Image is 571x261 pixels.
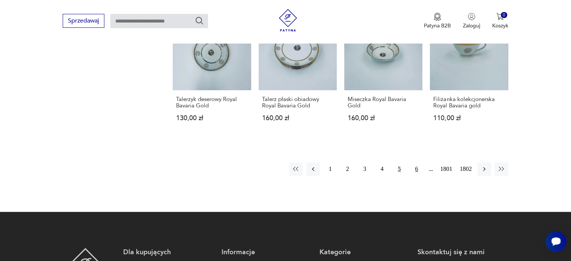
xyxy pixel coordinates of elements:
p: Zaloguj [463,22,480,29]
button: Patyna B2B [424,13,451,29]
div: 0 [501,12,507,18]
p: 160,00 zł [262,115,333,121]
img: Ikona medalu [434,13,441,21]
p: 130,00 zł [176,115,247,121]
h3: Filiżanka kolekcjonerska Royal Bavaria gold [433,96,505,109]
p: Koszyk [492,22,508,29]
button: Sprzedawaj [63,14,104,28]
p: Informacje [221,248,312,257]
p: Patyna B2B [424,22,451,29]
button: 1801 [438,162,454,176]
button: 6 [410,162,423,176]
iframe: Smartsupp widget button [545,231,566,252]
h3: Talerzyk deserowy Royal Bavaria Gold [176,96,247,109]
p: 110,00 zł [433,115,505,121]
button: Szukaj [195,16,204,25]
button: 5 [393,162,406,176]
button: 4 [375,162,389,176]
p: Kategorie [319,248,410,257]
button: 0Koszyk [492,13,508,29]
button: Zaloguj [463,13,480,29]
p: 160,00 zł [348,115,419,121]
p: Dla kupujących [123,248,214,257]
button: 3 [358,162,372,176]
img: Ikona koszyka [496,13,504,20]
img: Patyna - sklep z meblami i dekoracjami vintage [277,9,299,32]
button: 2 [341,162,354,176]
button: 1 [324,162,337,176]
p: Skontaktuj się z nami [417,248,508,257]
a: Talerzyk deserowy Royal Bavaria GoldTalerzyk deserowy Royal Bavaria Gold130,00 zł [173,12,251,136]
a: Filiżanka kolekcjonerska Royal Bavaria goldFiliżanka kolekcjonerska Royal Bavaria gold110,00 zł [430,12,508,136]
img: Ikonka użytkownika [468,13,475,20]
a: Sprzedawaj [63,19,104,24]
h3: Miseczka Royal Bavaria Gold [348,96,419,109]
h3: Talerz płaski obiadowy Royal Bavaria Gold [262,96,333,109]
a: Ikona medaluPatyna B2B [424,13,451,29]
a: Talerz płaski obiadowy Royal Bavaria GoldTalerz płaski obiadowy Royal Bavaria Gold160,00 zł [259,12,337,136]
a: Miseczka Royal Bavaria GoldMiseczka Royal Bavaria Gold160,00 zł [344,12,422,136]
button: 1802 [458,162,474,176]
